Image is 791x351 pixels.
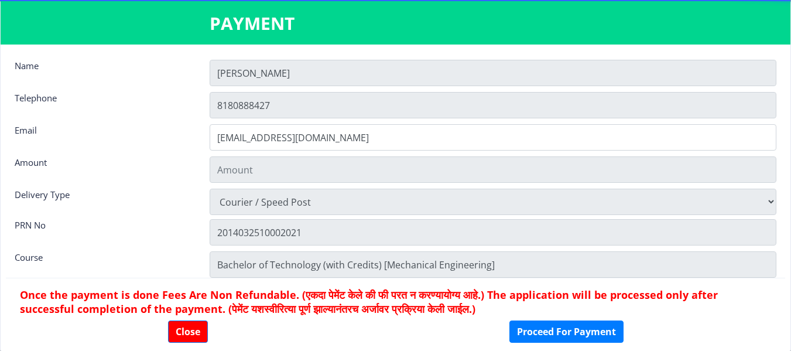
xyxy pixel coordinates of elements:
[168,321,208,343] button: Close
[210,124,776,151] input: Email
[210,251,776,278] input: Zipcode
[6,251,201,275] div: Course
[210,12,582,35] h3: PAYMENT
[509,321,624,343] button: Proceed For Payment
[6,189,201,212] div: Delivery Type
[210,219,776,246] input: Zipcode
[20,288,771,316] h6: Once the payment is done Fees Are Non Refundable. (एकदा पेमेंट केले की फी परत न करण्यायोग्य आहे.)...
[210,156,776,183] input: Amount
[6,124,201,148] div: Email
[6,219,201,243] div: PRN No
[6,156,201,180] div: Amount
[210,60,776,86] input: Name
[210,92,776,118] input: Telephone
[6,60,201,83] div: Name
[6,92,201,115] div: Telephone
